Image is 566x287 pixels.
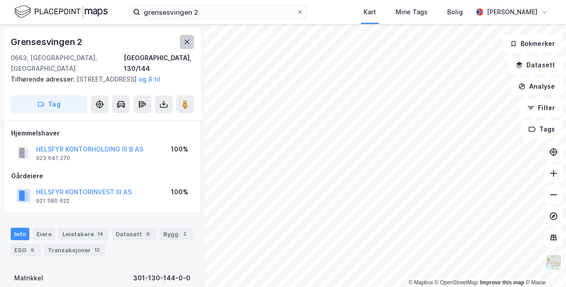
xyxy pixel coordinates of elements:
[520,99,562,117] button: Filter
[447,7,463,17] div: Bolig
[33,228,55,240] div: Eiere
[11,128,194,139] div: Hjemmelshaver
[124,53,194,74] div: [GEOGRAPHIC_DATA], 130/144
[171,144,188,155] div: 100%
[144,230,153,238] div: 6
[11,95,87,113] button: Tag
[28,246,37,254] div: 9
[160,228,193,240] div: Bygg
[511,78,562,95] button: Analyse
[508,56,562,74] button: Datasett
[11,35,84,49] div: Grensesvingen 2
[521,120,562,138] button: Tags
[44,244,105,256] div: Transaksjoner
[364,7,376,17] div: Kart
[36,197,69,205] div: 921 580 622
[11,53,124,74] div: 0663, [GEOGRAPHIC_DATA], [GEOGRAPHIC_DATA]
[435,279,478,286] a: OpenStreetMap
[96,230,105,238] div: 14
[14,273,43,283] div: Matrikkel
[180,230,189,238] div: 2
[522,244,566,287] iframe: Chat Widget
[133,273,190,283] div: 301-130-144-0-0
[408,279,433,286] a: Mapbox
[396,7,428,17] div: Mine Tags
[502,35,562,53] button: Bokmerker
[14,4,108,20] img: logo.f888ab2527a4732fd821a326f86c7f29.svg
[59,228,109,240] div: Leietakere
[171,187,188,197] div: 100%
[480,279,524,286] a: Improve this map
[11,74,187,85] div: [STREET_ADDRESS]
[11,171,194,181] div: Gårdeiere
[140,5,296,19] input: Søk på adresse, matrikkel, gårdeiere, leietakere eller personer
[11,244,40,256] div: ESG
[93,246,101,254] div: 12
[11,228,29,240] div: Info
[112,228,156,240] div: Datasett
[487,7,538,17] div: [PERSON_NAME]
[11,75,77,83] span: Tilhørende adresser:
[36,155,70,162] div: 923 641 270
